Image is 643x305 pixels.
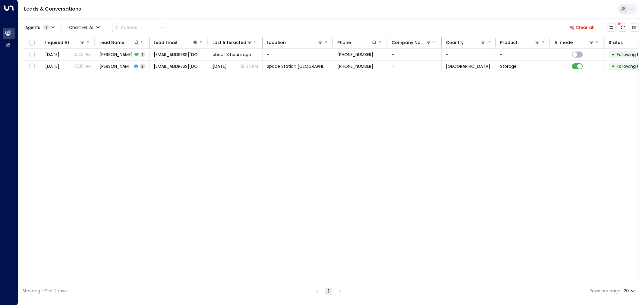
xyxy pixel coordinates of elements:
[89,25,95,30] span: All
[554,39,594,46] div: AI mode
[25,25,40,30] span: Agents
[28,39,36,47] span: Toggle select all
[45,39,85,46] div: Inquired At
[267,39,286,46] div: Location
[446,63,490,69] span: United Kingdom
[267,63,329,69] span: Space Station Wakefield
[115,25,137,30] div: Actions
[154,39,198,46] div: Lead Email
[112,23,166,32] button: Actions
[154,63,204,69] span: barney1960@live.co.uk
[337,52,373,58] span: +447809697047
[28,51,36,58] span: Toggle select row
[313,287,344,295] nav: pagination navigation
[387,49,442,60] td: -
[43,25,50,30] span: 1
[67,23,102,32] button: Channel:All
[496,49,550,60] td: -
[99,39,124,46] div: Lead Name
[213,63,227,69] span: Aug 30, 2025
[74,52,91,58] p: 12:43 PM
[500,63,517,69] span: Storage
[630,23,638,32] button: Archived Leads
[612,49,615,60] div: •
[213,39,253,46] div: Last Interacted
[99,39,140,46] div: Lead Name
[28,63,36,70] span: Toggle select row
[213,39,246,46] div: Last Interacted
[624,287,636,295] div: 20
[140,52,145,57] span: 1
[446,39,486,46] div: Country
[24,5,81,12] a: Leads & Conversations
[45,39,69,46] div: Inquired At
[337,39,351,46] div: Phone
[213,52,251,58] span: about 3 hours ago
[99,63,132,69] span: Susan Davies
[112,23,166,32] div: Button group with a nested menu
[337,39,377,46] div: Phone
[74,63,91,69] p: 12:35 PM
[154,52,204,58] span: barney1960@live.co.uk
[442,49,496,60] td: -
[387,61,442,72] td: -
[567,23,597,32] button: Clear all
[67,23,102,32] span: Channel:
[617,52,642,58] span: Following Up
[607,23,616,32] button: Customize
[23,23,57,32] button: Agents1
[446,39,464,46] div: Country
[325,288,332,295] button: page 1
[554,39,573,46] div: AI mode
[45,63,59,69] span: Aug 29, 2025
[609,39,623,46] div: Status
[337,63,373,69] span: +447809697047
[267,39,323,46] div: Location
[99,52,133,58] span: Susan Davies
[612,61,615,71] div: •
[23,288,68,294] div: Showing 1-2 of 2 rows
[500,39,540,46] div: Product
[500,39,518,46] div: Product
[154,39,177,46] div: Lead Email
[263,49,333,60] td: -
[392,39,432,46] div: Company Name
[392,39,426,46] div: Company Name
[590,288,621,294] label: Rows per page:
[45,52,59,58] span: Yesterday
[617,63,642,69] span: Following Up
[241,63,258,69] p: 12:43 PM
[140,64,145,69] span: 2
[619,23,627,32] span: There are new threads available. Refresh the grid to view the latest updates.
